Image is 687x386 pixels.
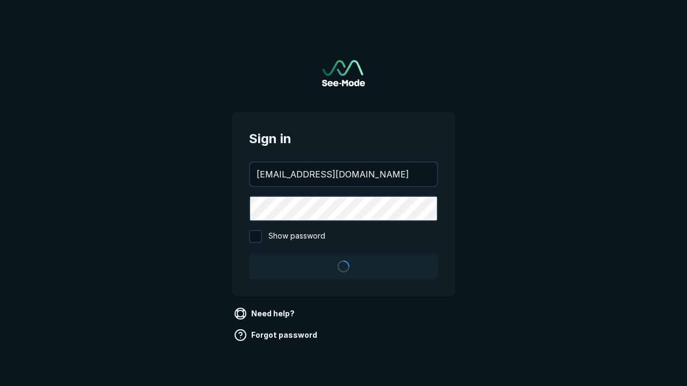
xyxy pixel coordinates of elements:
span: Show password [268,230,325,243]
img: See-Mode Logo [322,60,365,86]
span: Sign in [249,129,438,149]
input: your@email.com [250,162,437,186]
a: Forgot password [232,326,321,344]
a: Need help? [232,305,299,322]
a: Go to sign in [322,60,365,86]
